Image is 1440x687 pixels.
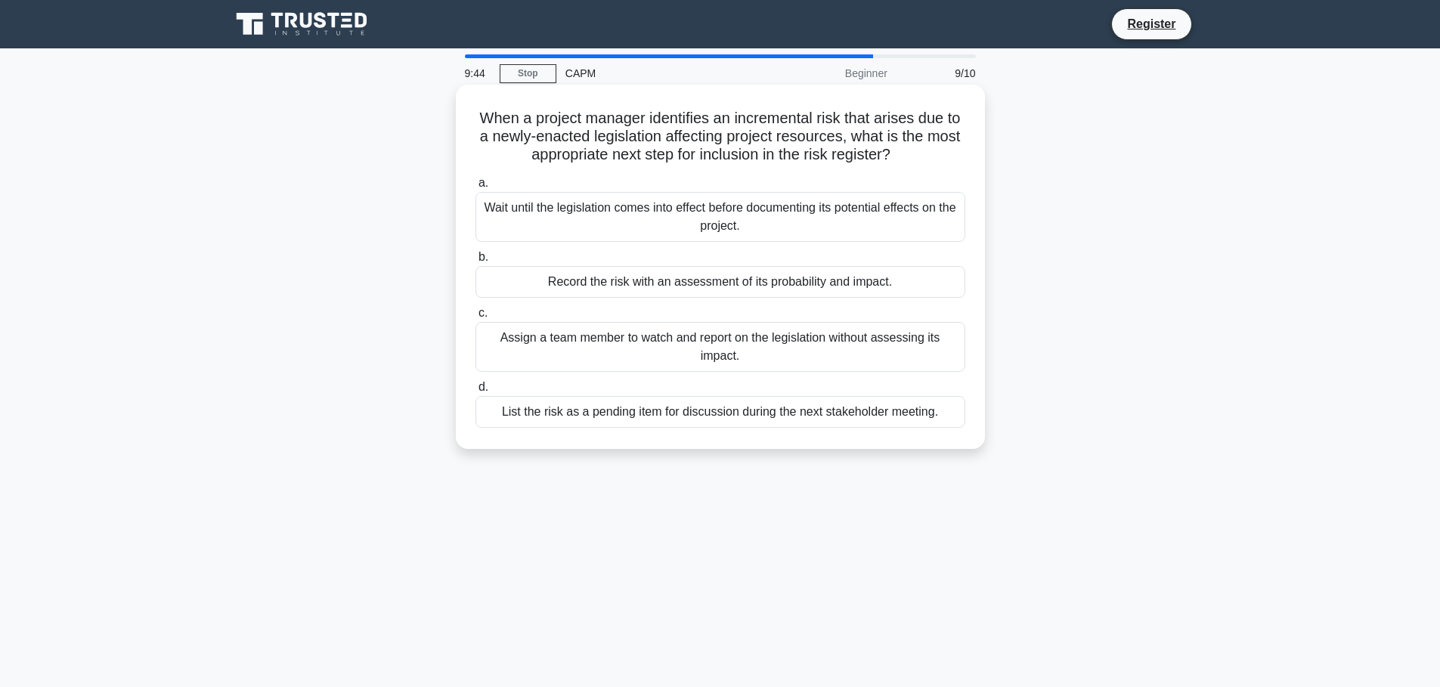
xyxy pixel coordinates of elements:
[475,396,965,428] div: List the risk as a pending item for discussion during the next stakeholder meeting.
[1118,14,1185,33] a: Register
[478,380,488,393] span: d.
[475,322,965,372] div: Assign a team member to watch and report on the legislation without assessing its impact.
[478,250,488,263] span: b.
[897,58,985,88] div: 9/10
[474,109,967,165] h5: When a project manager identifies an incremental risk that arises due to a newly-enacted legislat...
[456,58,500,88] div: 9:44
[475,192,965,242] div: Wait until the legislation comes into effect before documenting its potential effects on the proj...
[556,58,764,88] div: CAPM
[475,266,965,298] div: Record the risk with an assessment of its probability and impact.
[478,306,488,319] span: c.
[500,64,556,83] a: Stop
[478,176,488,189] span: a.
[764,58,897,88] div: Beginner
